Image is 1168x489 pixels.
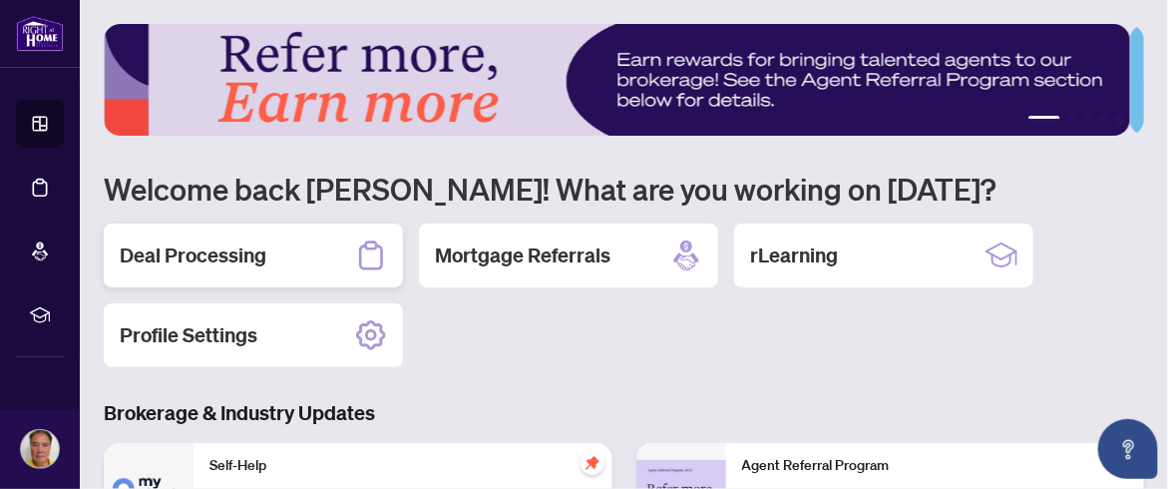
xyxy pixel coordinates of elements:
h2: Profile Settings [120,321,257,349]
h1: Welcome back [PERSON_NAME]! What are you working on [DATE]? [104,170,1144,208]
button: 4 [1100,116,1108,124]
button: 3 [1084,116,1092,124]
img: logo [16,15,64,52]
h2: Mortgage Referrals [435,242,610,269]
img: Slide 0 [104,24,1130,136]
span: pushpin [581,451,604,475]
h2: rLearning [750,242,838,269]
button: 1 [1028,116,1060,124]
button: 2 [1068,116,1076,124]
h3: Brokerage & Industry Updates [104,399,1144,427]
h2: Deal Processing [120,242,266,269]
p: Self-Help [209,455,596,477]
img: Profile Icon [21,430,59,468]
p: Agent Referral Program [742,455,1129,477]
button: 5 [1116,116,1124,124]
button: Open asap [1098,419,1158,479]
